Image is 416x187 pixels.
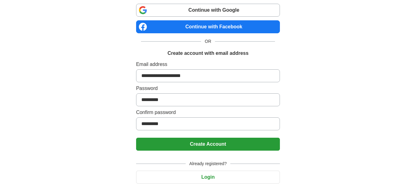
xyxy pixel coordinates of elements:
[136,20,280,33] a: Continue with Facebook
[136,4,280,17] a: Continue with Google
[201,38,215,45] span: OR
[136,174,280,180] a: Login
[136,171,280,184] button: Login
[168,50,248,57] h1: Create account with email address
[136,85,280,92] label: Password
[136,138,280,151] button: Create Account
[186,161,230,167] span: Already registered?
[136,109,280,116] label: Confirm password
[136,61,280,68] label: Email address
